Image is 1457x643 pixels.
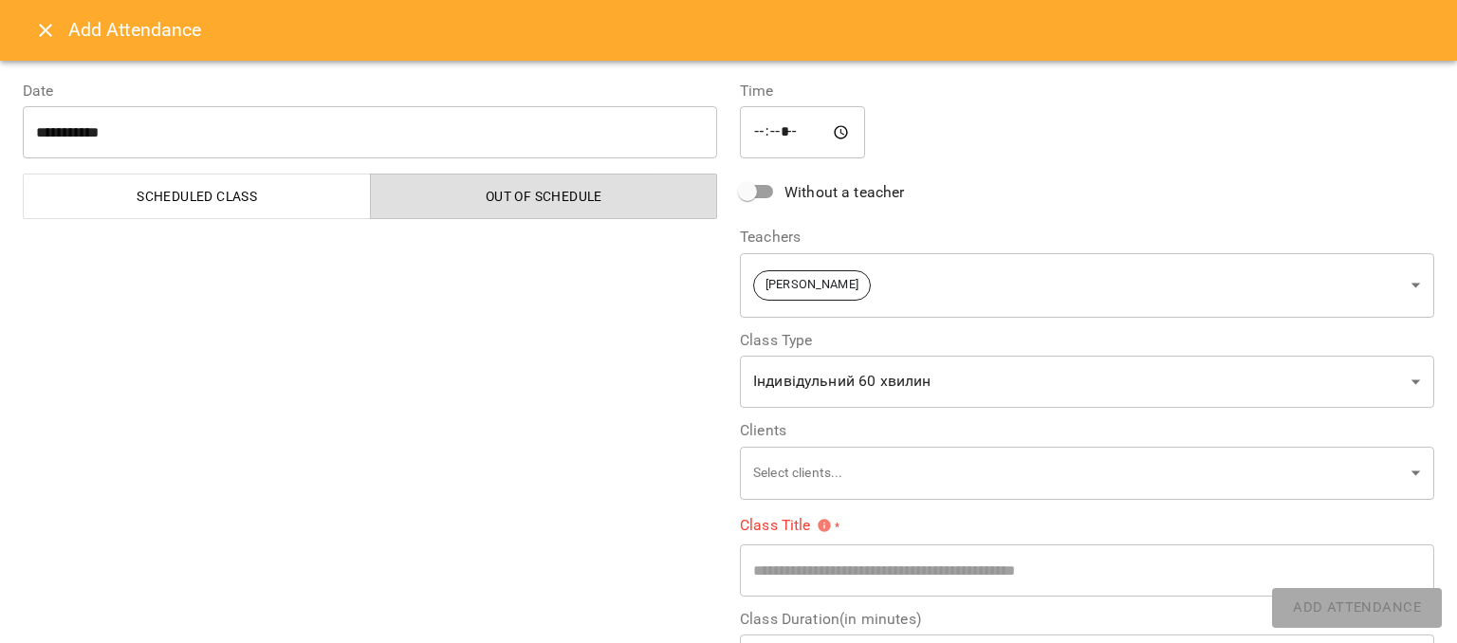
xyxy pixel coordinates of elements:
[23,8,68,53] button: Close
[740,252,1434,318] div: [PERSON_NAME]
[740,356,1434,409] div: Індивідульний 60 хвилин
[753,464,1404,483] p: Select clients...
[23,174,371,219] button: Scheduled class
[817,518,832,533] svg: Please specify class title or select clients
[35,185,360,208] span: Scheduled class
[382,185,707,208] span: Out of Schedule
[740,612,1434,627] label: Class Duration(in minutes)
[740,446,1434,500] div: Select clients...
[68,15,1434,45] h6: Add Attendance
[370,174,718,219] button: Out of Schedule
[740,230,1434,245] label: Teachers
[23,83,717,99] label: Date
[784,181,905,204] span: Without a teacher
[754,276,870,294] span: [PERSON_NAME]
[740,333,1434,348] label: Class Type
[740,518,832,533] span: Class Title
[740,83,1434,99] label: Time
[740,423,1434,438] label: Clients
